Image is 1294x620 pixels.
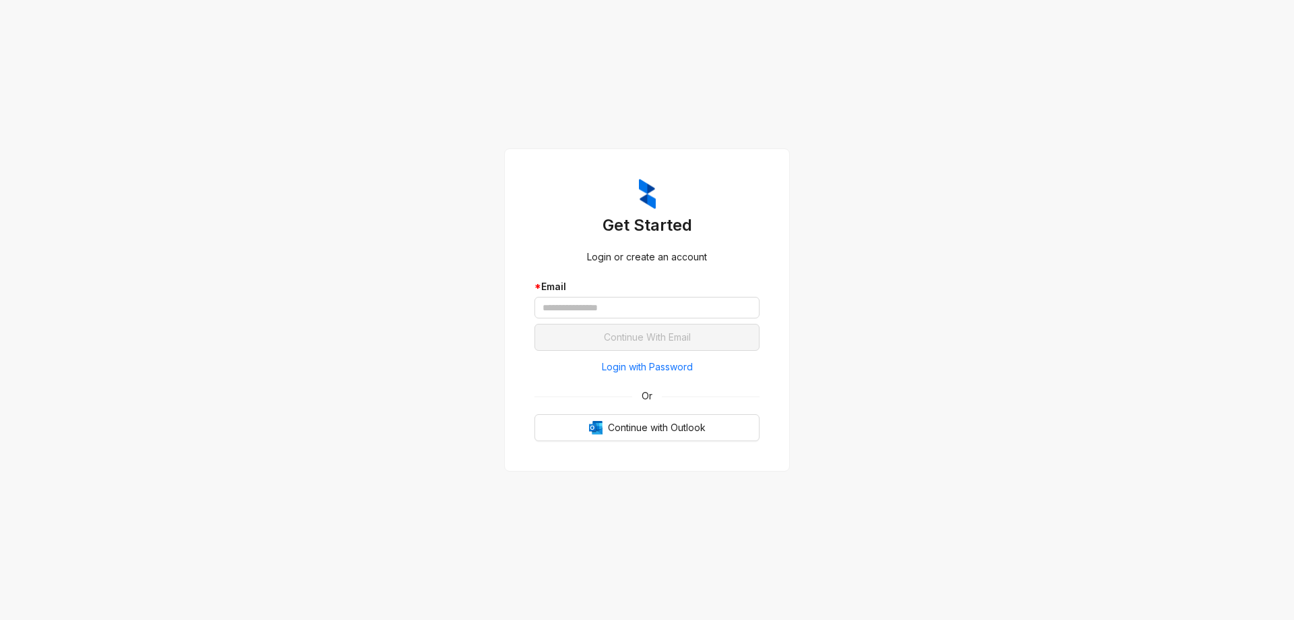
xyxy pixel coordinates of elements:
[534,324,760,351] button: Continue With Email
[534,356,760,378] button: Login with Password
[534,215,760,236] h3: Get Started
[589,421,603,434] img: Outlook
[639,179,656,210] img: ZumaIcon
[534,414,760,441] button: OutlookContinue with Outlook
[608,420,706,435] span: Continue with Outlook
[534,250,760,264] div: Login or create an account
[534,279,760,294] div: Email
[602,360,693,374] span: Login with Password
[632,389,662,403] span: Or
